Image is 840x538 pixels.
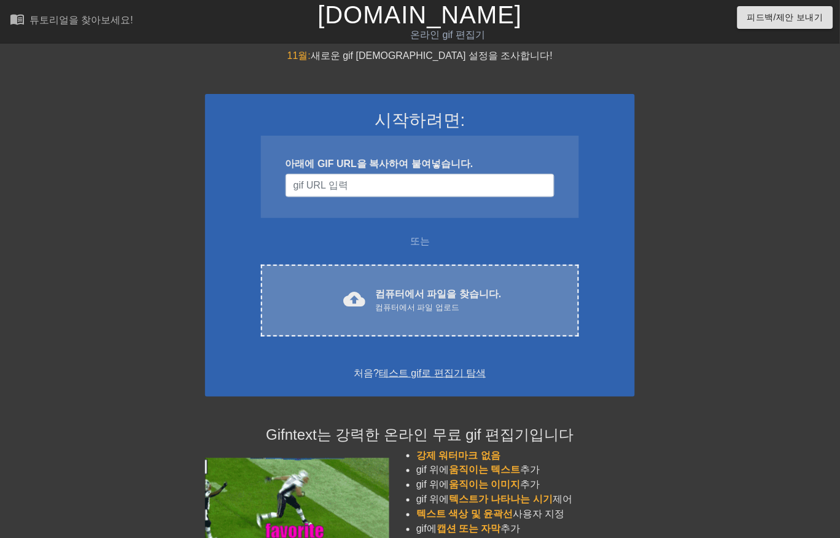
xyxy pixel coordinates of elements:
[221,110,619,131] h3: 시작하려면:
[205,49,635,63] div: 새로운 gif [DEMOGRAPHIC_DATA] 설정을 조사합니다!
[737,6,833,29] button: 피드백/제안 보내기
[416,450,500,461] span: 강제 워터마크 없음
[416,522,635,537] li: gif에 추가
[286,28,610,42] div: 온라인 gif 편집기
[416,507,635,522] li: 사용자 지정
[205,426,635,444] h4: Gifntext는 강력한 온라인 무료 gif 편집기입니다
[29,15,133,25] div: 튜토리얼을 찾아보세요!
[379,368,486,378] a: 테스트 gif로 편집기 탐색
[10,12,133,31] a: 튜토리얼을 찾아보세요!
[416,463,635,478] li: gif 위에 추가
[10,12,25,26] span: menu_book
[449,465,521,475] span: 움직이는 텍스트
[416,493,635,507] li: gif 위에 제어
[317,1,522,28] a: [DOMAIN_NAME]
[449,494,553,505] span: 텍스트가 나타나는 시기
[375,302,501,314] div: 컴퓨터에서 파일 업로드
[221,366,619,381] div: 처음?
[416,478,635,493] li: gif 위에 추가
[286,174,554,197] input: 사용자 이름
[343,288,365,310] span: cloud_upload
[437,524,501,534] span: 캡션 또는 자막
[237,234,603,249] div: 또는
[747,10,823,25] span: 피드백/제안 보내기
[286,157,554,171] div: 아래에 GIF URL을 복사하여 붙여넣습니다.
[287,50,311,61] span: 11월:
[416,509,513,520] span: 텍스트 색상 및 윤곽선
[449,480,521,490] span: 움직이는 이미지
[375,289,501,299] font: 컴퓨터에서 파일을 찾습니다.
